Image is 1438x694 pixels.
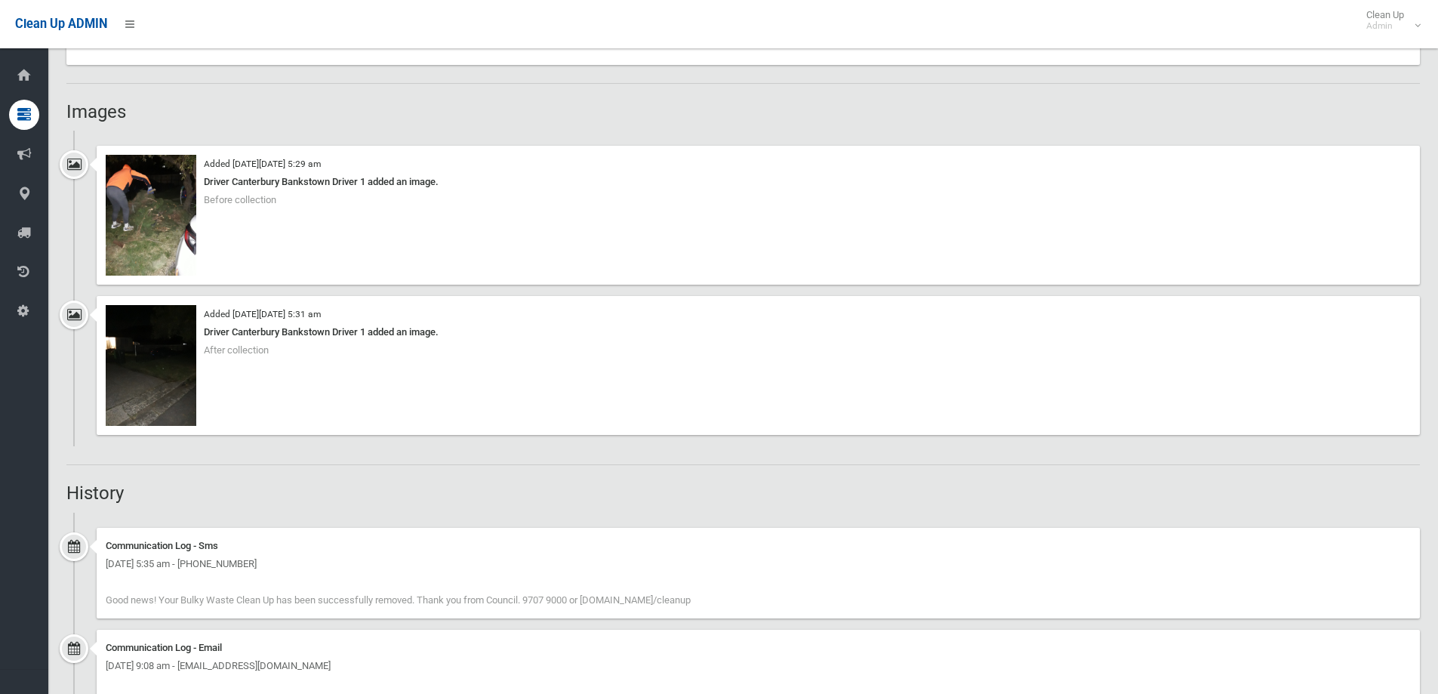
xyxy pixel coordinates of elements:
h2: Images [66,102,1420,122]
div: Communication Log - Email [106,639,1411,657]
img: 2025-08-1805.30.408066060384320199154.jpg [106,305,196,426]
div: Driver Canterbury Bankstown Driver 1 added an image. [106,173,1411,191]
small: Admin [1366,20,1404,32]
small: Added [DATE][DATE] 5:31 am [204,309,321,319]
span: Clean Up ADMIN [15,17,107,31]
span: Clean Up [1359,9,1419,32]
small: Added [DATE][DATE] 5:29 am [204,159,321,169]
span: After collection [204,344,269,356]
span: Before collection [204,194,276,205]
div: [DATE] 9:08 am - [EMAIL_ADDRESS][DOMAIN_NAME] [106,657,1411,675]
img: 2025-08-1805.29.068263041218089792168.jpg [106,155,196,276]
div: [DATE] 5:35 am - [PHONE_NUMBER] [106,555,1411,573]
span: Good news! Your Bulky Waste Clean Up has been successfully removed. Thank you from Council. 9707 ... [106,594,691,606]
h2: History [66,483,1420,503]
div: Driver Canterbury Bankstown Driver 1 added an image. [106,323,1411,341]
div: Communication Log - Sms [106,537,1411,555]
